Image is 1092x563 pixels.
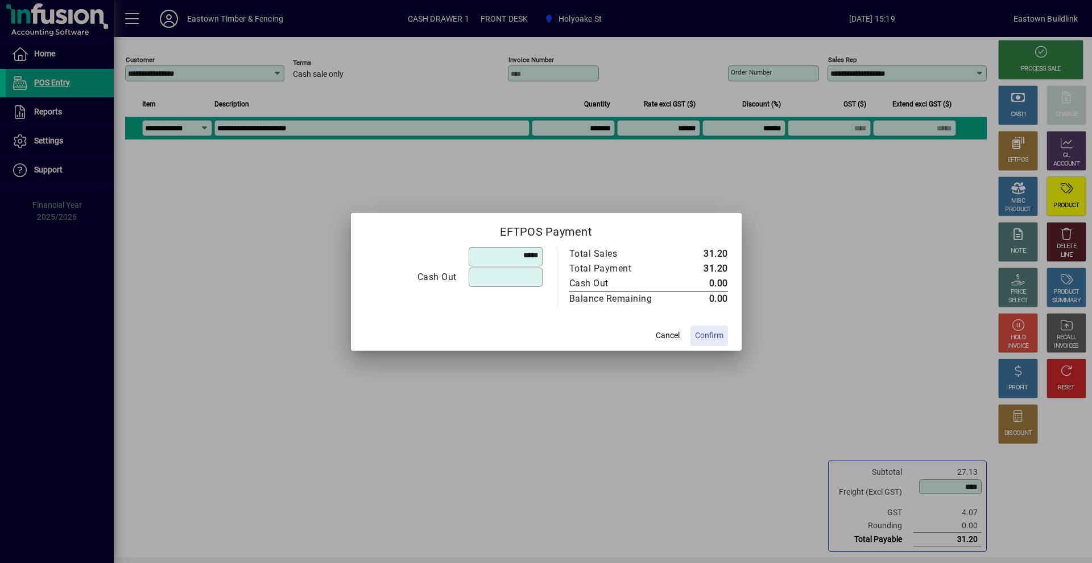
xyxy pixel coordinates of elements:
td: 31.20 [676,246,728,261]
td: 31.20 [676,261,728,276]
div: Cash Out [569,277,665,290]
h2: EFTPOS Payment [351,213,742,246]
td: 0.00 [676,291,728,306]
span: Cancel [656,330,680,342]
td: 0.00 [676,276,728,291]
td: Total Sales [569,246,676,261]
button: Confirm [690,326,728,346]
td: Total Payment [569,261,676,276]
span: Confirm [695,330,723,342]
div: Balance Remaining [569,292,665,306]
button: Cancel [650,326,686,346]
div: Cash Out [365,270,457,284]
